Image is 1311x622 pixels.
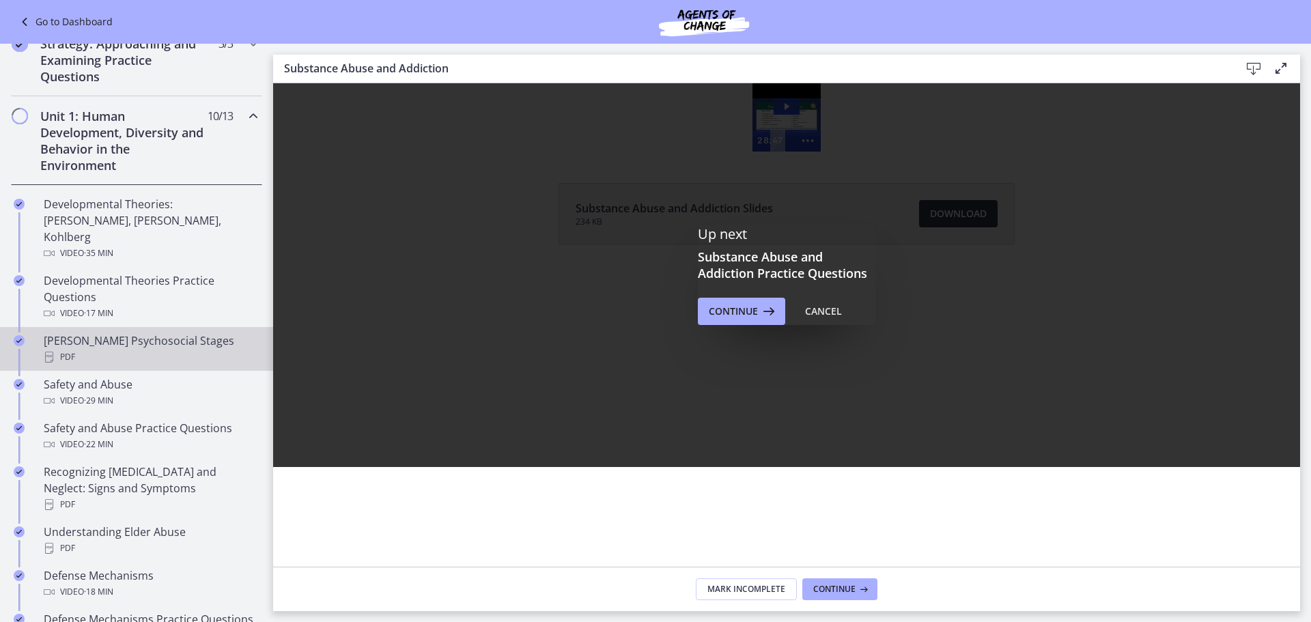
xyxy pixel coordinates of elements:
[14,423,25,434] i: Completed
[805,303,842,320] div: Cancel
[14,379,25,390] i: Completed
[16,14,113,30] a: Go to Dashboard
[44,496,257,513] div: PDF
[794,298,853,325] button: Cancel
[622,5,786,38] img: Agents of Change
[12,36,28,52] i: Completed
[84,393,113,409] span: · 29 min
[709,303,758,320] span: Continue
[44,196,257,261] div: Developmental Theories: [PERSON_NAME], [PERSON_NAME], Kohlberg
[44,567,257,600] div: Defense Mechanisms
[84,584,113,600] span: · 18 min
[84,245,113,261] span: · 35 min
[44,464,257,513] div: Recognizing [MEDICAL_DATA] and Neglect: Signs and Symptoms
[44,305,257,322] div: Video
[44,584,257,600] div: Video
[84,436,113,453] span: · 22 min
[44,524,257,556] div: Understanding Elder Abuse
[44,376,257,409] div: Safety and Abuse
[14,335,25,346] i: Completed
[208,108,233,124] span: 10 / 13
[707,584,785,595] span: Mark Incomplete
[44,333,257,365] div: [PERSON_NAME] Psychosocial Stages
[696,578,797,600] button: Mark Incomplete
[40,36,207,85] h2: Strategy: Approaching and Examining Practice Questions
[501,15,526,31] button: Play Video: cbe200utov91j64ibr5g.mp4
[14,570,25,581] i: Completed
[84,305,113,322] span: · 17 min
[44,272,257,322] div: Developmental Theories Practice Questions
[802,578,877,600] button: Continue
[40,108,207,173] h2: Unit 1: Human Development, Diversity and Behavior in the Environment
[44,349,257,365] div: PDF
[698,298,785,325] button: Continue
[698,249,875,281] h3: Substance Abuse and Addiction Practice Questions
[44,245,257,261] div: Video
[44,436,257,453] div: Video
[522,46,548,68] button: Show more buttons
[14,199,25,210] i: Completed
[218,36,233,52] span: 3 / 3
[14,275,25,286] i: Completed
[14,466,25,477] i: Completed
[698,225,875,243] p: Up next
[44,540,257,556] div: PDF
[504,46,516,68] div: Playbar
[813,584,856,595] span: Continue
[284,60,1218,76] h3: Substance Abuse and Addiction
[14,526,25,537] i: Completed
[44,420,257,453] div: Safety and Abuse Practice Questions
[44,393,257,409] div: Video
